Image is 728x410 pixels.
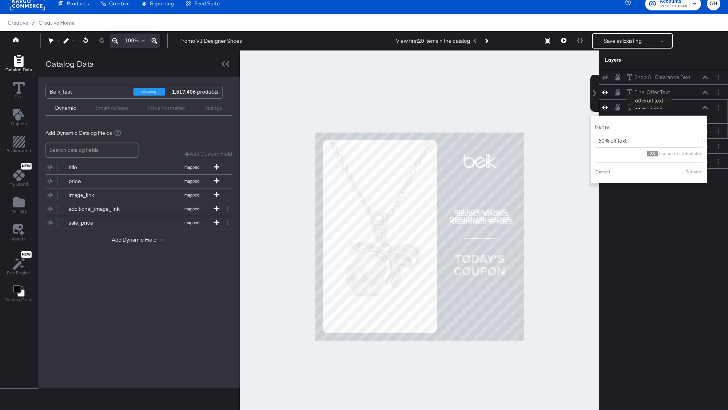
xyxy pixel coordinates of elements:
[599,100,728,124] div: 60% off text60% off textLayer Options
[96,104,129,112] div: Smart Actions
[125,37,139,44] span: 100%
[599,85,728,100] div: Final Offer TextLayer Options
[605,56,684,64] div: Layers
[69,164,125,171] div: title
[2,134,36,156] button: Add Rectangle
[595,123,703,131] label: Name:
[112,236,166,244] button: Add Dynamic Field
[6,107,32,129] button: Add Text
[45,161,222,174] button: titlemapped
[39,20,74,26] a: Creative Home
[15,94,23,100] span: Text
[8,20,28,26] span: Creative
[7,270,30,276] span: Rec Engine
[133,88,165,96] div: shopping
[627,88,670,96] button: Final Offer Text
[69,205,125,213] div: additional_image_link
[2,249,35,278] button: NewRec Engine
[45,188,222,202] button: image_linkmapped
[55,104,76,112] div: Dynamic
[396,37,470,45] div: View first 20 items in the catalog
[660,3,689,10] span: [PERSON_NAME]
[714,127,722,135] button: Layer Options
[9,181,28,187] span: My Brand
[12,236,26,242] span: Assets
[634,74,690,81] div: Shop All Clearance Text
[45,216,232,230] div: sale_pricemapped
[50,85,128,98] div: Belk_test
[45,188,232,202] div: image_linkmapped
[109,0,130,7] span: Creative
[45,129,112,137] span: Add Dynamic Catalog Fields
[170,178,213,184] span: mapped
[28,20,39,26] span: /
[5,161,33,190] button: NewMy Brand
[21,252,32,257] span: New
[714,73,722,81] button: Layer Options
[45,58,94,69] div: Catalog Data
[627,103,663,111] button: 60% off text60% off text
[685,168,703,175] button: Rename
[10,208,27,214] span: My Files
[8,80,29,102] button: Text
[45,202,232,216] div: additional_image_linkmapped
[595,151,703,156] div: characters remaining
[170,165,213,170] span: mapped
[714,103,722,111] button: Layer Options
[184,150,232,158] button: Add Custom Field
[11,121,27,127] span: Objects
[7,222,30,244] button: Assets
[69,192,125,199] div: image_link
[1,53,37,75] button: Add Rectangle
[714,142,722,150] button: Layer Options
[647,151,658,156] span: 38
[45,216,222,230] button: sale_pricemapped
[45,143,138,158] input: Search catalog fields
[204,104,222,112] div: Ratings
[6,195,32,217] button: Add Files
[7,148,31,154] span: Background
[634,104,662,111] div: 60% off text
[69,219,125,227] div: sale_price
[148,104,185,112] div: Price Formatter
[481,34,492,48] button: Next Product
[627,73,691,81] button: Shop All Clearance Text
[171,85,197,98] strong: 1,517,406
[714,157,722,165] button: Layer Options
[5,297,33,303] span: Canvas Color
[5,67,32,73] span: Catalog Data
[45,161,232,174] div: titlemapped
[714,88,722,96] button: Layer Options
[150,0,174,7] span: Reporting
[45,202,222,216] button: additional_image_linkmapped
[170,192,213,198] span: mapped
[171,85,194,98] div: products
[45,175,232,188] div: pricemapped
[21,164,32,169] span: New
[194,0,220,7] span: Feed Suite
[67,0,89,7] span: Products
[69,178,125,185] div: price
[170,220,213,225] span: mapped
[45,175,222,188] button: pricemapped
[170,206,213,212] span: mapped
[599,70,728,85] div: Shop All Clearance TextLayer Options
[634,89,670,96] div: Final Offer Text
[593,34,653,48] button: Save as Existing
[595,168,610,175] button: Cancel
